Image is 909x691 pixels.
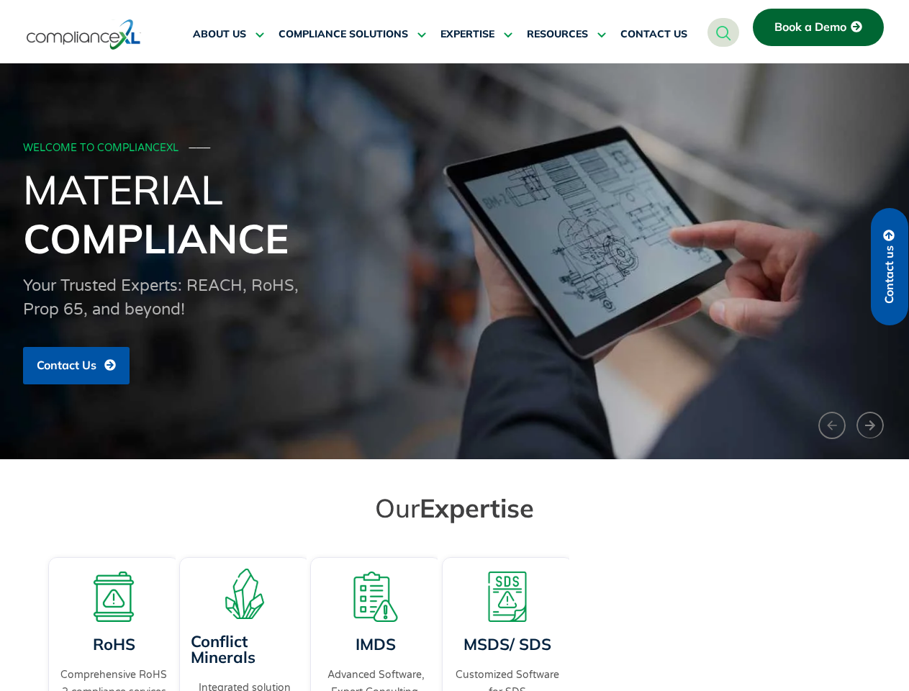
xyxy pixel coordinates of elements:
a: RoHS [92,634,135,654]
h1: Material [23,165,887,263]
a: EXPERTISE [440,17,512,52]
img: logo-one.svg [27,18,141,51]
span: CONTACT US [620,28,687,41]
a: Conflict Minerals [191,631,255,667]
span: Book a Demo [774,21,846,34]
a: MSDS/ SDS [463,634,551,654]
a: IMDS [356,634,396,654]
a: COMPLIANCE SOLUTIONS [279,17,426,52]
span: Compliance [23,213,289,263]
div: WELCOME TO COMPLIANCEXL [23,143,882,155]
a: ABOUT US [193,17,264,52]
img: A warning board with SDS displaying [482,572,533,622]
a: CONTACT US [620,17,687,52]
span: COMPLIANCE SOLUTIONS [279,28,408,41]
img: A representation of minerals [220,569,270,619]
a: Contact us [871,208,908,325]
a: navsearch-button [707,18,739,47]
span: Your Trusted Experts: REACH, RoHS, Prop 65, and beyond! [23,276,299,319]
a: Book a Demo [753,9,884,46]
span: Contact Us [37,359,96,372]
img: A board with a warning sign [89,572,139,622]
a: Contact Us [23,347,130,384]
h2: Our [52,492,858,524]
img: A list board with a warning [351,572,401,622]
span: Expertise [420,492,534,524]
span: ABOUT US [193,28,246,41]
span: ─── [189,142,211,154]
span: EXPERTISE [440,28,494,41]
a: RESOURCES [527,17,606,52]
span: Contact us [883,245,896,304]
span: RESOURCES [527,28,588,41]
